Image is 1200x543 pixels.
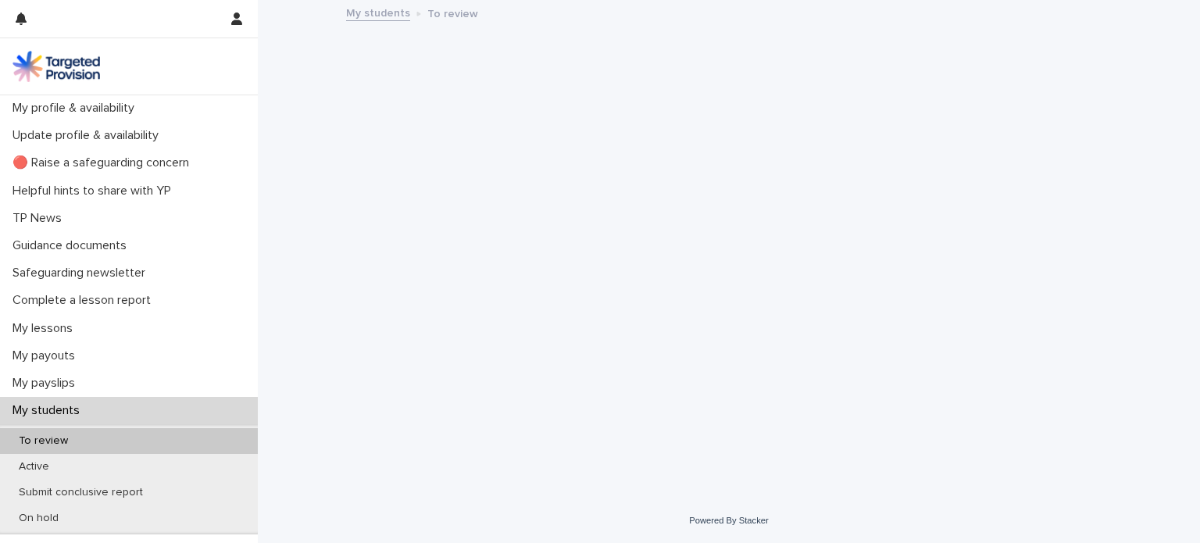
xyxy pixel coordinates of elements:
p: To review [6,434,80,448]
p: My students [6,403,92,418]
p: On hold [6,512,71,525]
p: My profile & availability [6,101,147,116]
p: Safeguarding newsletter [6,266,158,280]
p: Submit conclusive report [6,486,155,499]
p: Active [6,460,62,473]
a: My students [346,3,410,21]
p: Update profile & availability [6,128,171,143]
p: To review [427,4,478,21]
p: My payouts [6,348,87,363]
p: 🔴 Raise a safeguarding concern [6,155,202,170]
a: Powered By Stacker [689,516,768,525]
img: M5nRWzHhSzIhMunXDL62 [12,51,100,82]
p: Guidance documents [6,238,139,253]
p: TP News [6,211,74,226]
p: My payslips [6,376,87,391]
p: Helpful hints to share with YP [6,184,184,198]
p: My lessons [6,321,85,336]
p: Complete a lesson report [6,293,163,308]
